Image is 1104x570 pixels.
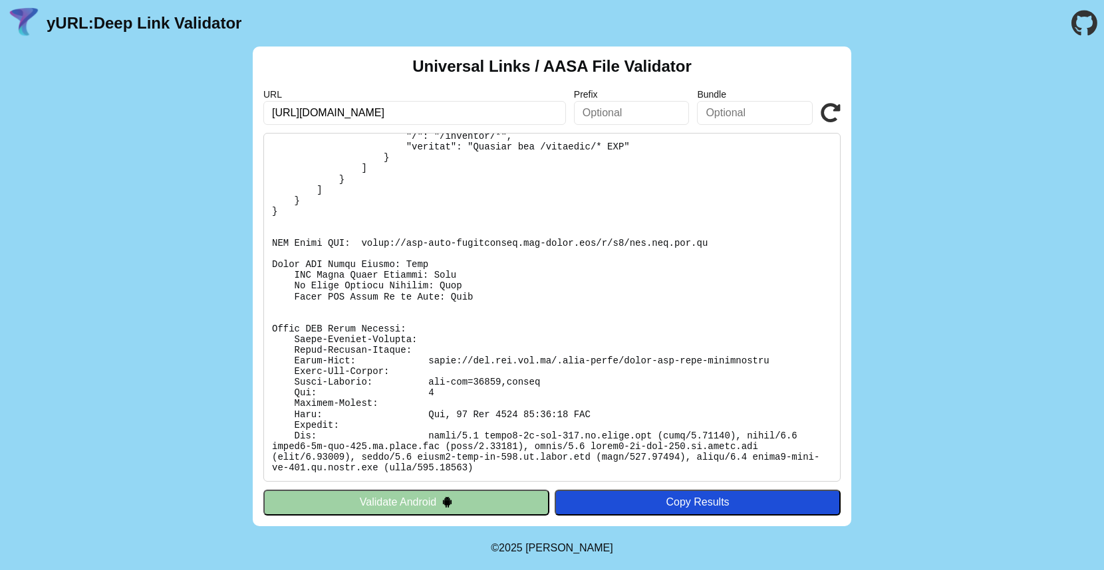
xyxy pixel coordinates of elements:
[263,89,566,100] label: URL
[555,490,841,515] button: Copy Results
[574,89,690,100] label: Prefix
[561,496,834,508] div: Copy Results
[263,490,549,515] button: Validate Android
[412,57,692,76] h2: Universal Links / AASA File Validator
[47,14,241,33] a: yURL:Deep Link Validator
[7,6,41,41] img: yURL Logo
[697,89,813,100] label: Bundle
[499,542,523,553] span: 2025
[263,101,566,125] input: Required
[263,133,841,482] pre: Lorem ipsu do: sitam://con.adi.eli.se/.doei-tempo/incid-utl-etdo-magnaaliqua En Adminimv: Quis No...
[491,526,613,570] footer: ©
[574,101,690,125] input: Optional
[525,542,613,553] a: Michael Ibragimchayev's Personal Site
[697,101,813,125] input: Optional
[442,496,453,508] img: droidIcon.svg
